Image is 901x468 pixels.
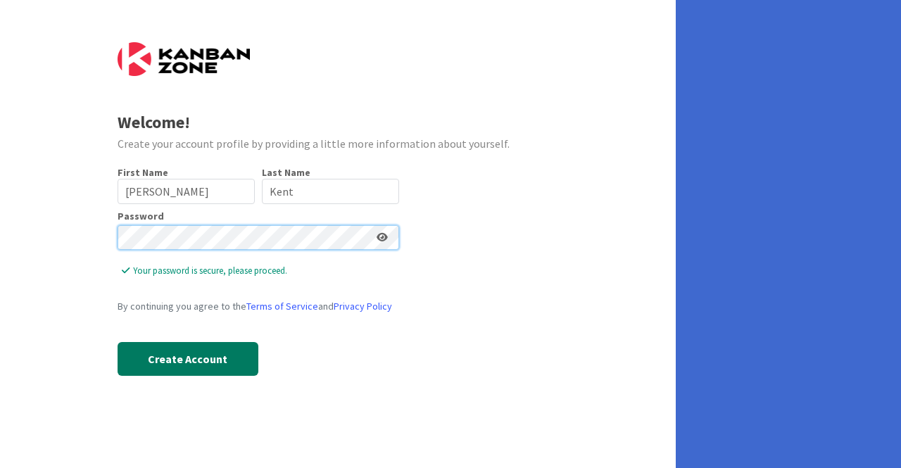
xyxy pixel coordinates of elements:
[118,211,164,221] label: Password
[118,42,250,76] img: Kanban Zone
[246,300,318,312] a: Terms of Service
[118,110,559,135] div: Welcome!
[118,342,258,376] button: Create Account
[118,299,399,314] div: By continuing you agree to the and
[122,264,399,278] span: Your password is secure, please proceed.
[334,300,392,312] a: Privacy Policy
[118,135,559,152] div: Create your account profile by providing a little more information about yourself.
[118,166,168,179] label: First Name
[262,166,310,179] label: Last Name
